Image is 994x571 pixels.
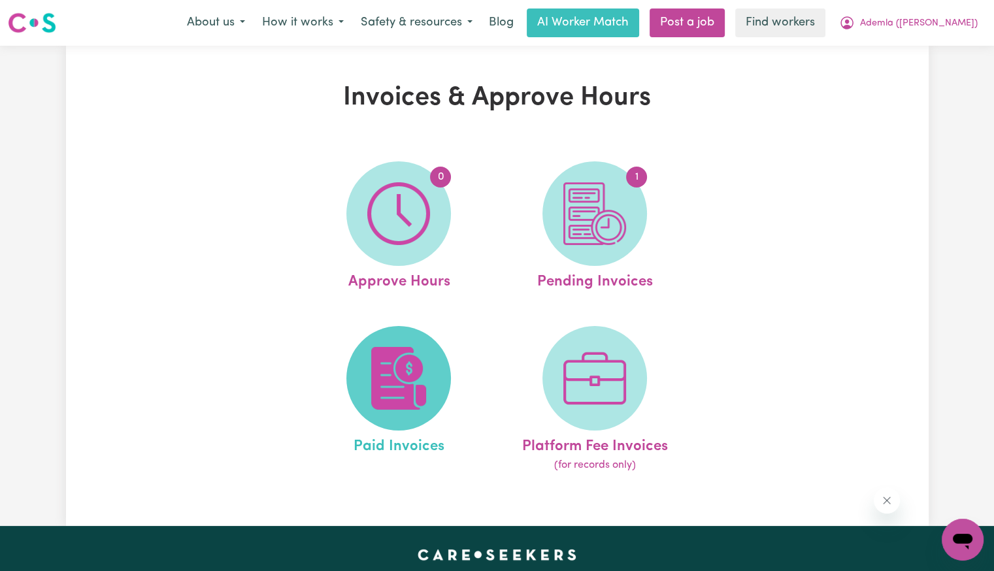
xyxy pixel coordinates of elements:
[831,9,986,37] button: My Account
[626,167,647,188] span: 1
[254,9,352,37] button: How it works
[8,11,56,35] img: Careseekers logo
[874,487,900,514] iframe: Close message
[430,167,451,188] span: 0
[554,457,636,473] span: (for records only)
[481,8,522,37] a: Blog
[218,82,777,114] h1: Invoices & Approve Hours
[8,8,56,38] a: Careseekers logo
[305,326,493,474] a: Paid Invoices
[942,519,984,561] iframe: Button to launch messaging window
[418,549,576,560] a: Careseekers home page
[348,266,450,293] span: Approve Hours
[354,431,444,458] span: Paid Invoices
[537,266,653,293] span: Pending Invoices
[522,431,668,458] span: Platform Fee Invoices
[860,16,978,31] span: Ademla ([PERSON_NAME])
[527,8,639,37] a: AI Worker Match
[501,161,689,293] a: Pending Invoices
[501,326,689,474] a: Platform Fee Invoices(for records only)
[735,8,825,37] a: Find workers
[352,9,481,37] button: Safety & resources
[305,161,493,293] a: Approve Hours
[8,9,79,20] span: Need any help?
[650,8,725,37] a: Post a job
[178,9,254,37] button: About us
